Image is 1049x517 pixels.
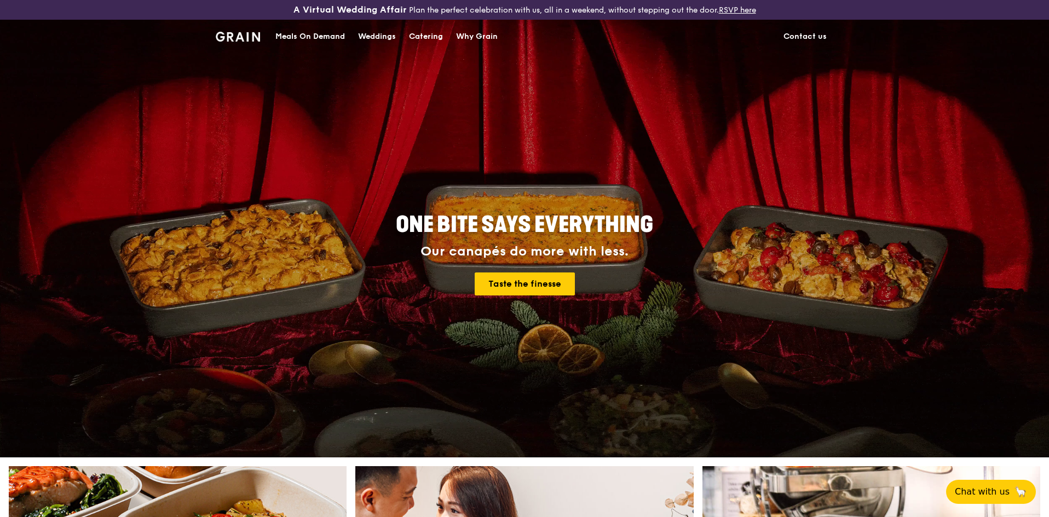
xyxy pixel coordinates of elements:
[955,485,1010,498] span: Chat with us
[275,20,345,53] div: Meals On Demand
[216,19,260,52] a: GrainGrain
[351,20,402,53] a: Weddings
[946,480,1036,504] button: Chat with us🦙
[777,20,833,53] a: Contact us
[456,20,498,53] div: Why Grain
[719,5,756,15] a: RSVP here
[327,244,722,259] div: Our canapés do more with less.
[293,4,407,15] h3: A Virtual Wedding Affair
[396,212,653,238] span: ONE BITE SAYS EVERYTHING
[209,4,840,15] div: Plan the perfect celebration with us, all in a weekend, without stepping out the door.
[409,20,443,53] div: Catering
[402,20,449,53] a: Catering
[475,272,575,295] a: Taste the finesse
[449,20,504,53] a: Why Grain
[216,32,260,42] img: Grain
[1014,485,1027,498] span: 🦙
[358,20,396,53] div: Weddings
